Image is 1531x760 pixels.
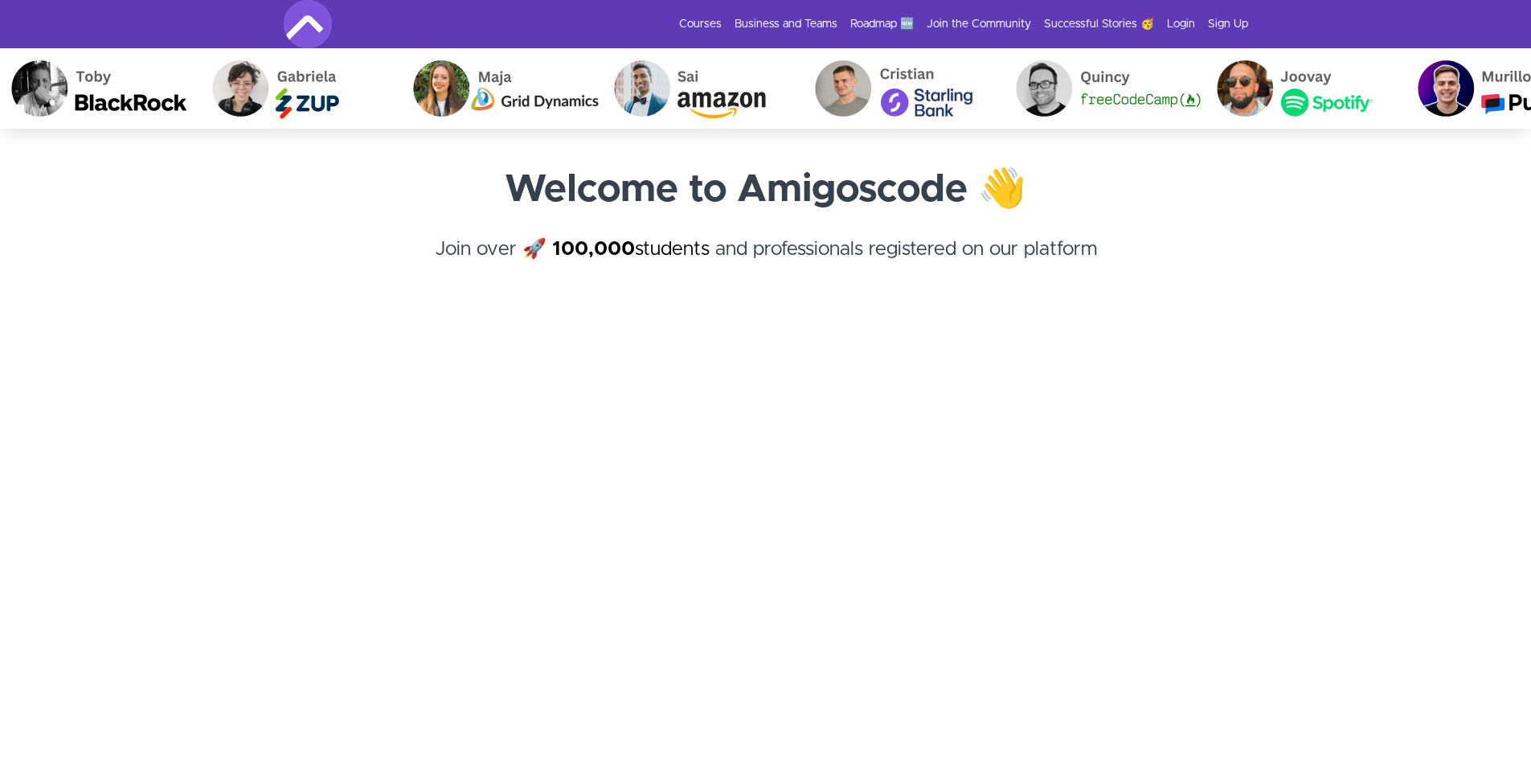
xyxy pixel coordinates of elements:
[398,48,599,129] img: Maja
[927,16,1031,32] a: Join the Community
[505,170,1026,209] strong: Welcome to Amigoscode 👋
[284,235,1248,293] h4: Join over 🚀 and professionals registered on our platform
[1201,48,1402,129] img: Joovay
[800,48,1001,129] img: Cristian
[735,16,837,32] a: Business and Teams
[197,48,398,129] img: Gabriela
[599,48,800,129] img: Sai
[679,16,722,32] a: Courses
[850,16,914,32] a: Roadmap 🆕
[1167,16,1195,32] a: Login
[552,240,635,259] strong: 100,000
[552,240,710,259] a: 100,000students
[1208,16,1248,32] a: Sign Up
[1044,16,1154,32] a: Successful Stories 🥳
[1001,48,1201,129] img: Quincy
